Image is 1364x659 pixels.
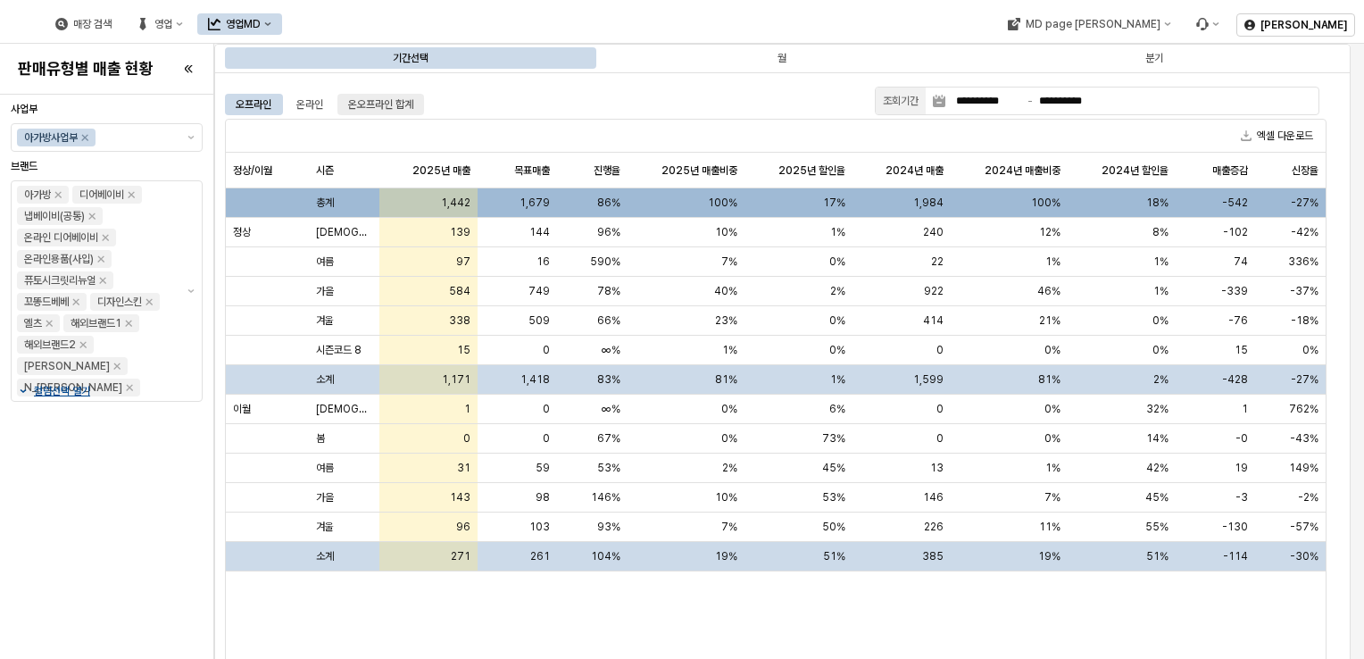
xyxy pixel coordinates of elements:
span: 45% [822,461,845,475]
div: 냅베이비(공통) [24,207,85,225]
div: 조회기간 [883,92,919,110]
div: 퓨토시크릿리뉴얼 [24,271,96,289]
div: 온라인 디어베이비 [24,229,98,246]
span: 2024년 할인율 [1102,163,1169,178]
div: Remove 디자인스킨 [146,298,153,305]
div: N_[PERSON_NAME] [24,379,122,396]
div: Menu item 6 [1185,13,1229,35]
span: 414 [923,313,944,328]
span: 19% [715,549,737,563]
div: 아가방사업부 [24,129,78,146]
span: 15 [457,343,470,357]
div: Remove 아가방 [54,191,62,198]
span: 149% [1289,461,1318,475]
div: 온라인용품(사입) [24,250,94,268]
span: 1,679 [520,196,550,210]
span: -76 [1228,313,1248,328]
span: 0% [1044,431,1060,446]
span: 1% [1153,284,1169,298]
span: 2024년 매출 [886,163,944,178]
span: 7% [721,520,737,534]
span: -42% [1291,225,1318,239]
div: 온오프라인 합계 [348,94,413,115]
span: 0% [1152,343,1169,357]
span: 2025년 할인율 [778,163,845,178]
span: 93% [597,520,620,534]
div: 꼬똥드베베 [24,293,69,311]
span: -57% [1290,520,1318,534]
span: [DEMOGRAPHIC_DATA] [316,402,372,416]
span: [DEMOGRAPHIC_DATA] [316,225,372,239]
span: 240 [923,225,944,239]
div: 온오프라인 합계 [337,94,424,115]
div: MD page 이동 [996,13,1181,35]
span: 겨울 [316,313,334,328]
span: 2% [1153,372,1169,387]
div: 영업MD [226,18,261,30]
div: 기간선택 [393,47,428,69]
span: 1 [464,402,470,416]
p: 컬럼선택 열기 [34,384,90,398]
h4: 판매유형별 매출 현황 [18,60,154,78]
span: 여름 [316,254,334,269]
span: 진행율 [594,163,620,178]
span: 정상/이월 [233,163,272,178]
button: [PERSON_NAME] [1236,13,1355,37]
span: -114 [1223,549,1248,563]
span: 139 [450,225,470,239]
span: 2% [722,461,737,475]
div: 매장 검색 [73,18,112,30]
span: 1,418 [520,372,550,387]
span: 146% [591,490,620,505]
span: 7% [721,254,737,269]
span: 226 [924,520,944,534]
div: Remove 온라인용품(사입) [97,255,104,263]
span: 97 [456,254,470,269]
div: 매장 검색 [45,13,122,35]
div: 기간선택 [227,47,595,69]
span: 0% [721,431,737,446]
div: 해외브랜드2 [24,336,76,354]
span: ∞% [602,343,620,357]
div: [PERSON_NAME] [24,357,110,375]
span: 51% [1146,549,1169,563]
span: 0% [721,402,737,416]
span: 74 [1234,254,1248,269]
button: MD page [PERSON_NAME] [996,13,1181,35]
span: 1,599 [913,372,944,387]
span: 104% [591,549,620,563]
span: -102 [1223,225,1248,239]
span: 261 [530,549,550,563]
span: 2025년 매출 [412,163,470,178]
button: 제안 사항 표시 [180,181,202,401]
span: 96% [597,225,620,239]
span: 이월 [233,402,251,416]
div: 분기 [970,47,1338,69]
span: 338 [449,313,470,328]
span: ∞% [602,402,620,416]
span: 271 [451,549,470,563]
div: Remove 해외브랜드2 [79,341,87,348]
span: 81% [715,372,737,387]
span: 0% [1044,402,1060,416]
span: 67% [597,431,620,446]
span: 0% [1302,343,1318,357]
span: -339 [1221,284,1248,298]
span: 0 [936,343,944,357]
span: 0 [936,431,944,446]
span: -18% [1291,313,1318,328]
span: 146 [923,490,944,505]
span: 509 [528,313,550,328]
span: -542 [1222,196,1248,210]
span: 1% [830,225,845,239]
span: 78% [597,284,620,298]
button: 제안 사항 표시 [180,124,202,151]
span: 922 [924,284,944,298]
span: 762% [1289,402,1318,416]
span: 1% [830,372,845,387]
span: 19% [1038,549,1060,563]
div: Remove 냅베이비(공통) [88,213,96,220]
div: Remove 디어베이비 [128,191,135,198]
span: 51% [823,549,845,563]
span: 소계 [316,549,334,563]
